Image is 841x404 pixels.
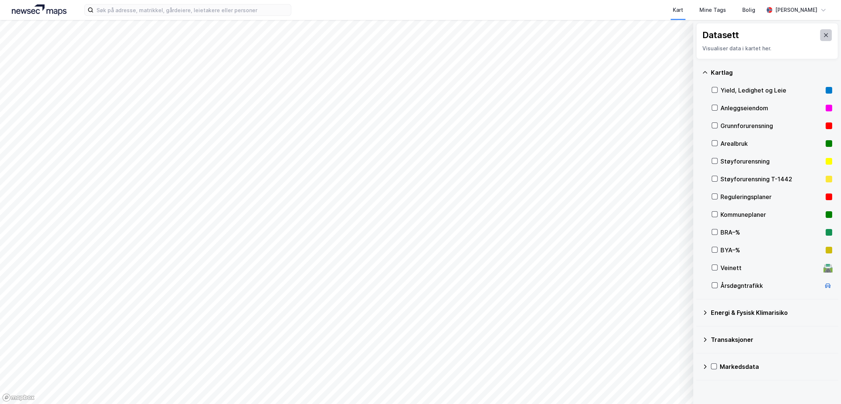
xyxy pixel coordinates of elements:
div: Grunnforurensning [720,121,823,130]
div: Støyforurensning T-1442 [720,175,823,184]
input: Søk på adresse, matrikkel, gårdeiere, leietakere eller personer [94,4,291,16]
div: Kommuneplaner [720,210,823,219]
div: Reguleringsplaner [720,192,823,201]
div: 🛣️ [823,263,833,273]
div: BYA–% [720,246,823,255]
div: Markedsdata [720,362,832,371]
div: Støyforurensning [720,157,823,166]
div: BRA–% [720,228,823,237]
div: Energi & Fysisk Klimarisiko [711,308,832,317]
div: Kontrollprogram for chat [804,368,841,404]
iframe: Chat Widget [804,368,841,404]
div: Anleggseiendom [720,104,823,112]
div: Transaksjoner [711,335,832,344]
div: Visualiser data i kartet her. [702,44,832,53]
a: Mapbox homepage [2,393,35,402]
div: Arealbruk [720,139,823,148]
div: Yield, Ledighet og Leie [720,86,823,95]
div: Kart [673,6,683,14]
div: Bolig [742,6,755,14]
div: Veinett [720,263,820,272]
div: Mine Tags [699,6,726,14]
div: Årsdøgntrafikk [720,281,820,290]
img: logo.a4113a55bc3d86da70a041830d287a7e.svg [12,4,67,16]
div: [PERSON_NAME] [775,6,817,14]
div: Datasett [702,29,739,41]
div: Kartlag [711,68,832,77]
